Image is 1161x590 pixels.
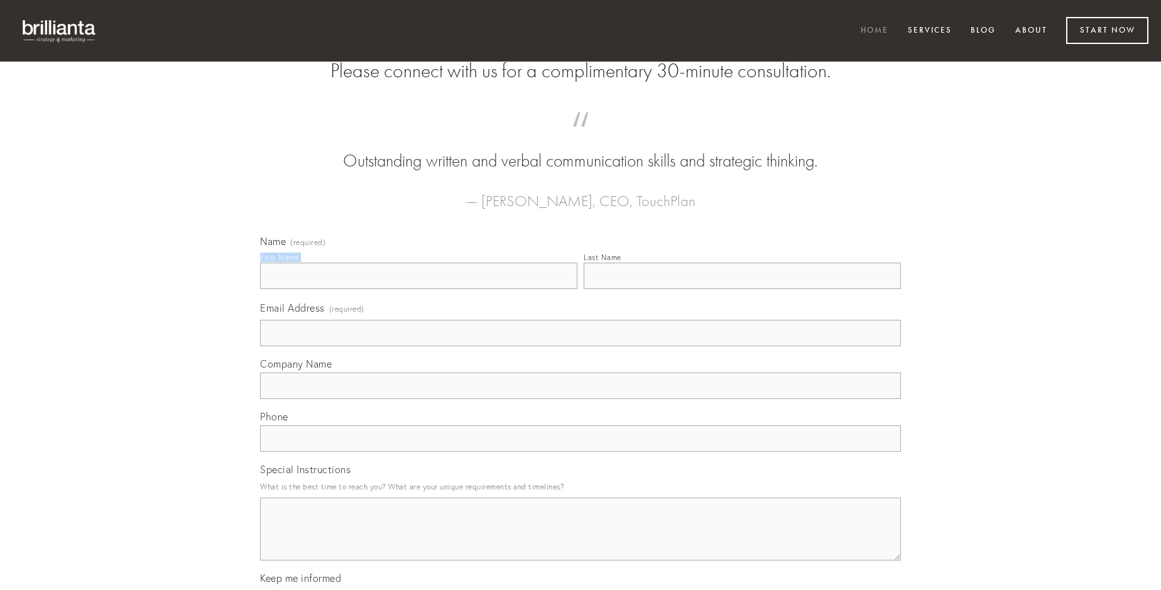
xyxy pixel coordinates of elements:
[900,21,960,41] a: Services
[962,21,1004,41] a: Blog
[853,21,897,41] a: Home
[260,478,901,495] p: What is the best time to reach you? What are your unique requirements and timelines?
[260,463,351,476] span: Special Instructions
[280,124,881,173] blockquote: Outstanding written and verbal communication skills and strategic thinking.
[584,253,621,262] div: Last Name
[260,253,298,262] div: First Name
[1007,21,1055,41] a: About
[260,358,332,370] span: Company Name
[13,13,107,49] img: brillianta - research, strategy, marketing
[260,410,288,423] span: Phone
[260,235,286,248] span: Name
[1066,17,1148,44] a: Start Now
[280,124,881,149] span: “
[280,173,881,214] figcaption: — [PERSON_NAME], CEO, TouchPlan
[260,572,341,584] span: Keep me informed
[290,239,325,246] span: (required)
[260,59,901,83] h2: Please connect with us for a complimentary 30-minute consultation.
[329,300,364,317] span: (required)
[260,302,325,314] span: Email Address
